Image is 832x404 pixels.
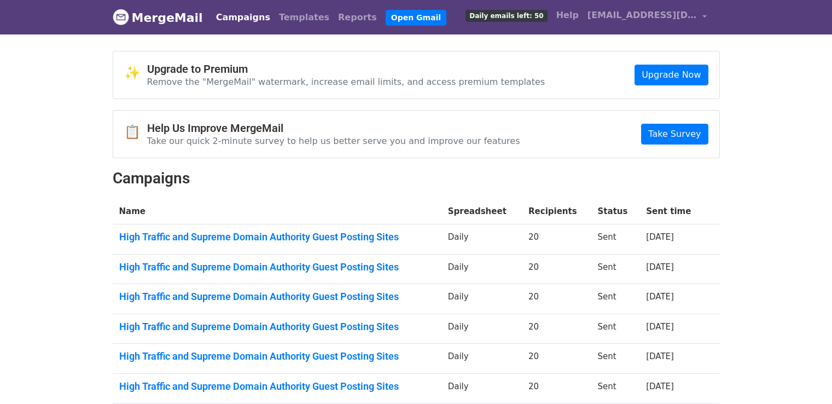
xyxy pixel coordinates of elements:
[275,7,334,28] a: Templates
[522,224,591,255] td: 20
[461,4,551,26] a: Daily emails left: 50
[591,284,640,314] td: Sent
[646,292,674,302] a: [DATE]
[386,10,446,26] a: Open Gmail
[113,9,129,25] img: MergeMail logo
[119,231,435,243] a: High Traffic and Supreme Domain Authority Guest Posting Sites
[635,65,708,85] a: Upgrade Now
[591,314,640,344] td: Sent
[522,314,591,344] td: 20
[441,344,522,374] td: Daily
[441,224,522,255] td: Daily
[119,321,435,333] a: High Traffic and Supreme Domain Authority Guest Posting Sites
[522,344,591,374] td: 20
[522,284,591,314] td: 20
[591,199,640,224] th: Status
[646,232,674,242] a: [DATE]
[591,374,640,404] td: Sent
[646,262,674,272] a: [DATE]
[119,261,435,273] a: High Traffic and Supreme Domain Authority Guest Posting Sites
[591,344,640,374] td: Sent
[441,284,522,314] td: Daily
[441,254,522,284] td: Daily
[466,10,547,22] span: Daily emails left: 50
[113,169,720,188] h2: Campaigns
[441,199,522,224] th: Spreadsheet
[441,314,522,344] td: Daily
[113,199,441,224] th: Name
[591,224,640,255] td: Sent
[583,4,711,30] a: [EMAIL_ADDRESS][DOMAIN_NAME]
[522,374,591,404] td: 20
[646,322,674,332] a: [DATE]
[591,254,640,284] td: Sent
[522,254,591,284] td: 20
[441,374,522,404] td: Daily
[641,124,708,145] a: Take Survey
[522,199,591,224] th: Recipients
[147,76,545,88] p: Remove the "MergeMail" watermark, increase email limits, and access premium templates
[119,380,435,393] a: High Traffic and Supreme Domain Authority Guest Posting Sites
[124,65,147,81] span: ✨
[119,291,435,303] a: High Traffic and Supreme Domain Authority Guest Posting Sites
[587,9,697,22] span: [EMAIL_ADDRESS][DOMAIN_NAME]
[124,124,147,140] span: 📋
[552,4,583,26] a: Help
[119,350,435,362] a: High Traffic and Supreme Domain Authority Guest Posting Sites
[334,7,381,28] a: Reports
[147,122,520,135] h4: Help Us Improve MergeMail
[646,382,674,391] a: [DATE]
[147,135,520,147] p: Take our quick 2-minute survey to help us better serve you and improve our features
[639,199,705,224] th: Sent time
[147,62,545,76] h4: Upgrade to Premium
[646,351,674,361] a: [DATE]
[212,7,275,28] a: Campaigns
[113,6,203,29] a: MergeMail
